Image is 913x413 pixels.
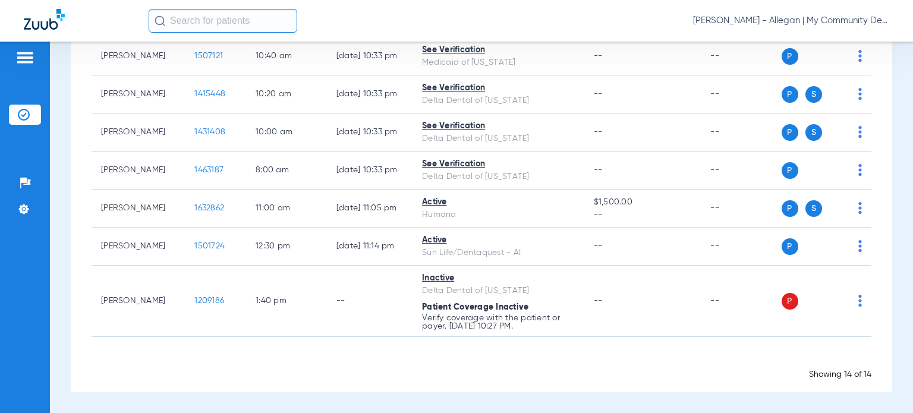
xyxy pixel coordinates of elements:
[327,37,413,75] td: [DATE] 10:33 PM
[782,48,798,65] span: P
[805,86,822,103] span: S
[92,228,185,266] td: [PERSON_NAME]
[805,124,822,141] span: S
[327,190,413,228] td: [DATE] 11:05 PM
[422,120,575,133] div: See Verification
[422,272,575,285] div: Inactive
[92,266,185,337] td: [PERSON_NAME]
[594,128,603,136] span: --
[782,200,798,217] span: P
[594,209,692,221] span: --
[805,200,822,217] span: S
[782,238,798,255] span: P
[422,314,575,330] p: Verify coverage with the patient or payer. [DATE] 10:27 PM.
[858,164,862,176] img: group-dot-blue.svg
[858,202,862,214] img: group-dot-blue.svg
[782,124,798,141] span: P
[782,86,798,103] span: P
[422,56,575,69] div: Medicaid of [US_STATE]
[194,242,225,250] span: 1501724
[594,52,603,60] span: --
[246,152,327,190] td: 8:00 AM
[422,196,575,209] div: Active
[194,90,225,98] span: 1415448
[422,158,575,171] div: See Verification
[693,15,889,27] span: [PERSON_NAME] - Allegan | My Community Dental Centers
[194,297,224,305] span: 1209186
[594,166,603,174] span: --
[594,297,603,305] span: --
[246,75,327,114] td: 10:20 AM
[858,240,862,252] img: group-dot-blue.svg
[327,266,413,337] td: --
[422,82,575,94] div: See Verification
[92,114,185,152] td: [PERSON_NAME]
[701,266,781,337] td: --
[327,114,413,152] td: [DATE] 10:33 PM
[422,133,575,145] div: Delta Dental of [US_STATE]
[422,247,575,259] div: Sun Life/Dentaquest - AI
[422,285,575,297] div: Delta Dental of [US_STATE]
[246,266,327,337] td: 1:40 PM
[594,242,603,250] span: --
[92,75,185,114] td: [PERSON_NAME]
[327,152,413,190] td: [DATE] 10:33 PM
[246,228,327,266] td: 12:30 PM
[422,171,575,183] div: Delta Dental of [US_STATE]
[701,190,781,228] td: --
[858,126,862,138] img: group-dot-blue.svg
[858,295,862,307] img: group-dot-blue.svg
[422,44,575,56] div: See Verification
[24,9,65,30] img: Zuub Logo
[92,190,185,228] td: [PERSON_NAME]
[422,209,575,221] div: Humana
[246,190,327,228] td: 11:00 AM
[854,356,913,413] iframe: Chat Widget
[701,228,781,266] td: --
[92,152,185,190] td: [PERSON_NAME]
[422,234,575,247] div: Active
[194,166,223,174] span: 1463187
[782,293,798,310] span: P
[782,162,798,179] span: P
[422,94,575,107] div: Delta Dental of [US_STATE]
[701,114,781,152] td: --
[594,196,692,209] span: $1,500.00
[701,75,781,114] td: --
[327,75,413,114] td: [DATE] 10:33 PM
[594,90,603,98] span: --
[327,228,413,266] td: [DATE] 11:14 PM
[246,114,327,152] td: 10:00 AM
[701,37,781,75] td: --
[858,50,862,62] img: group-dot-blue.svg
[92,37,185,75] td: [PERSON_NAME]
[246,37,327,75] td: 10:40 AM
[858,88,862,100] img: group-dot-blue.svg
[155,15,165,26] img: Search Icon
[194,204,224,212] span: 1632862
[701,152,781,190] td: --
[194,52,223,60] span: 1507121
[422,303,528,311] span: Patient Coverage Inactive
[149,9,297,33] input: Search for patients
[194,128,225,136] span: 1431408
[15,51,34,65] img: hamburger-icon
[809,370,871,379] span: Showing 14 of 14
